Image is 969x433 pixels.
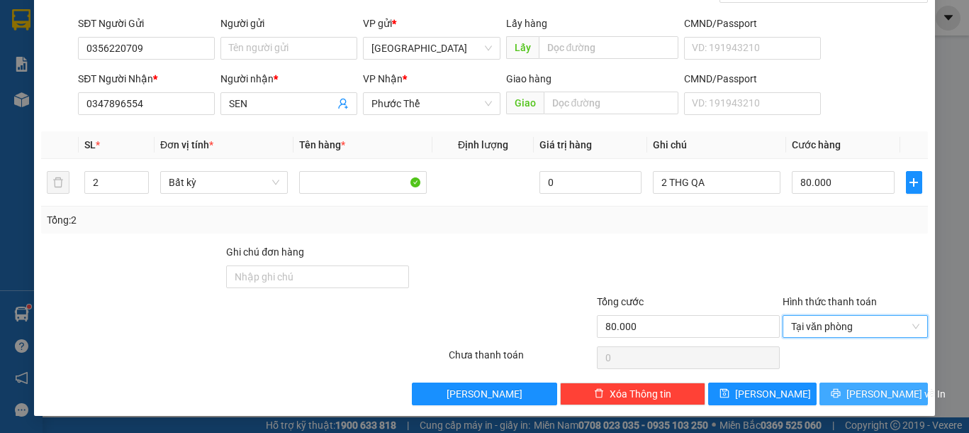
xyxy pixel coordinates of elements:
[708,383,817,405] button: save[PERSON_NAME]
[84,139,96,150] span: SL
[6,6,77,77] img: logo.jpg
[719,388,729,400] span: save
[819,383,928,405] button: printer[PERSON_NAME] và In
[684,16,821,31] div: CMND/Passport
[137,174,145,182] span: up
[47,171,69,194] button: delete
[220,16,357,31] div: Người gửi
[363,16,500,31] div: VP gửi
[653,171,780,194] input: Ghi Chú
[363,73,403,84] span: VP Nhận
[735,386,811,402] span: [PERSON_NAME]
[506,92,544,114] span: Giao
[220,71,357,87] div: Người nhận
[846,386,946,402] span: [PERSON_NAME] và In
[783,296,877,307] label: Hình thức thanh toán
[458,139,508,150] span: Định lượng
[337,98,349,109] span: user-add
[506,73,551,84] span: Giao hàng
[912,322,920,331] span: close-circle
[137,184,145,192] span: down
[371,38,491,59] span: Sài Gòn
[82,34,93,45] span: environment
[447,386,522,402] span: [PERSON_NAME]
[78,71,215,87] div: SĐT Người Nhận
[647,131,786,159] th: Ghi chú
[831,388,841,400] span: printer
[82,52,93,63] span: phone
[6,49,270,67] li: 02523854854
[594,388,604,400] span: delete
[506,36,539,59] span: Lấy
[539,139,592,150] span: Giá trị hàng
[597,296,644,307] span: Tổng cước
[544,92,678,114] input: Dọc đường
[506,18,547,29] span: Lấy hàng
[906,171,922,194] button: plus
[6,31,270,49] li: 01 [PERSON_NAME]
[539,36,678,59] input: Dọc đường
[560,383,705,405] button: deleteXóa Thông tin
[792,139,841,150] span: Cước hàng
[791,316,919,337] span: Tại văn phòng
[82,9,201,27] b: [PERSON_NAME]
[539,171,642,194] input: 0
[78,16,215,31] div: SĐT Người Gửi
[133,182,148,193] span: Decrease Value
[447,347,595,372] div: Chưa thanh toán
[169,172,279,193] span: Bất kỳ
[684,71,821,87] div: CMND/Passport
[226,265,409,288] input: Ghi chú đơn hàng
[47,212,375,228] div: Tổng: 2
[299,139,345,150] span: Tên hàng
[133,172,148,182] span: Increase Value
[299,171,427,194] input: VD: Bàn, Ghế
[610,386,671,402] span: Xóa Thông tin
[412,383,557,405] button: [PERSON_NAME]
[371,93,491,114] span: Phước Thể
[6,89,246,112] b: GỬI : [GEOGRAPHIC_DATA]
[160,139,213,150] span: Đơn vị tính
[226,246,304,258] label: Ghi chú đơn hàng
[907,177,922,188] span: plus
